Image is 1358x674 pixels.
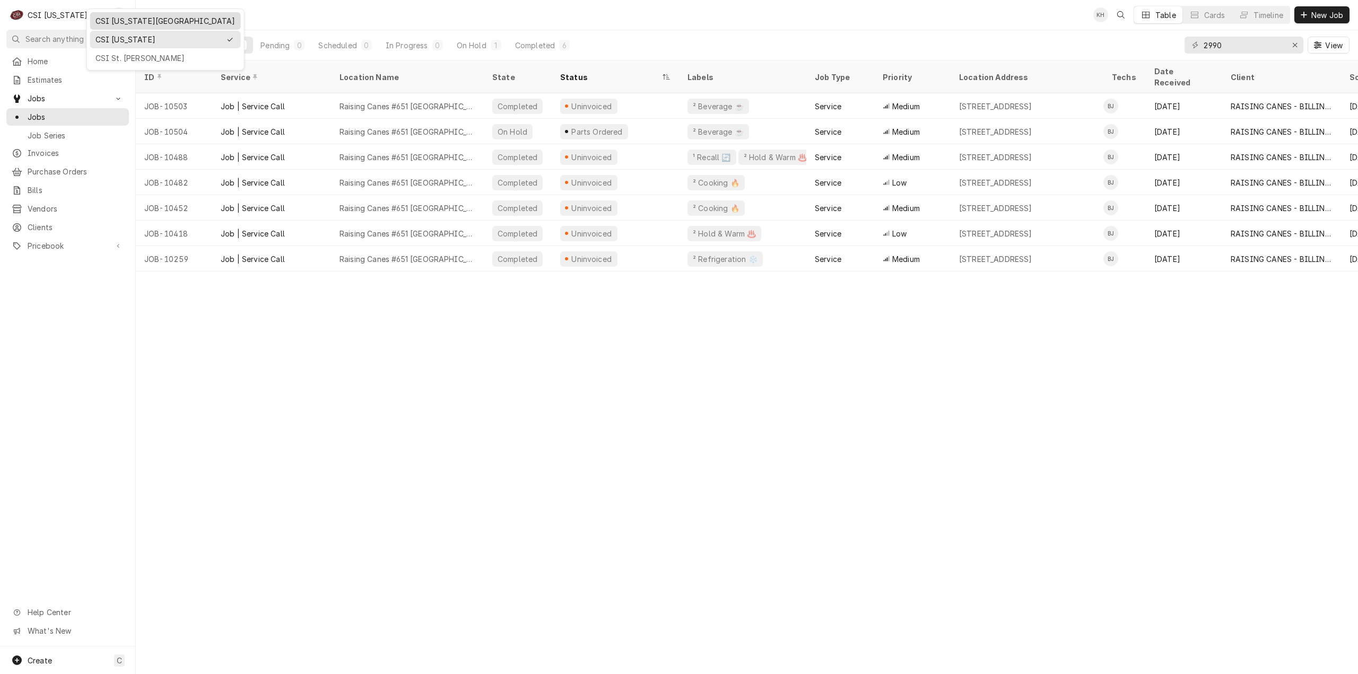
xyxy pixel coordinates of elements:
div: CSI [US_STATE][GEOGRAPHIC_DATA] [95,15,236,27]
span: Job Series [28,130,124,141]
a: Go to Job Series [6,127,129,144]
div: CSI St. [PERSON_NAME] [95,52,236,64]
div: CSI [US_STATE] [95,34,221,45]
span: Jobs [28,111,124,122]
a: Go to Jobs [6,108,129,126]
